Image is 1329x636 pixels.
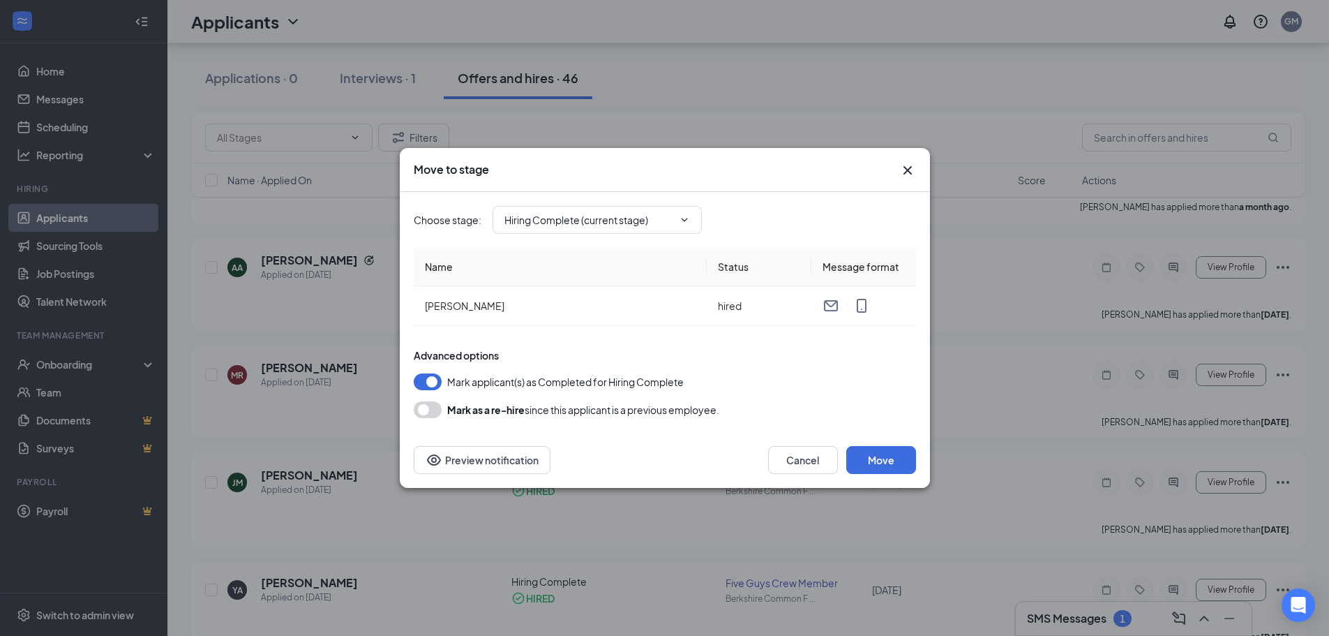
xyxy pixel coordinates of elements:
td: hired [707,286,811,326]
div: Open Intercom Messenger [1282,589,1315,622]
h3: Move to stage [414,162,489,177]
b: Mark as a re-hire [447,404,525,416]
svg: Email [823,297,839,314]
th: Message format [811,248,916,286]
svg: Eye [426,452,442,468]
svg: ChevronDown [679,214,690,225]
div: since this applicant is a previous employee. [447,401,719,418]
svg: Cross [899,162,916,179]
button: Cancel [768,446,838,474]
span: [PERSON_NAME] [425,299,504,312]
div: Advanced options [414,348,916,362]
th: Status [707,248,811,286]
button: Move [846,446,916,474]
button: Close [899,162,916,179]
span: Choose stage : [414,212,481,228]
span: Mark applicant(s) as Completed for Hiring Complete [447,374,684,390]
th: Name [414,248,707,286]
button: Preview notificationEye [414,446,550,474]
svg: MobileSms [853,297,870,314]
